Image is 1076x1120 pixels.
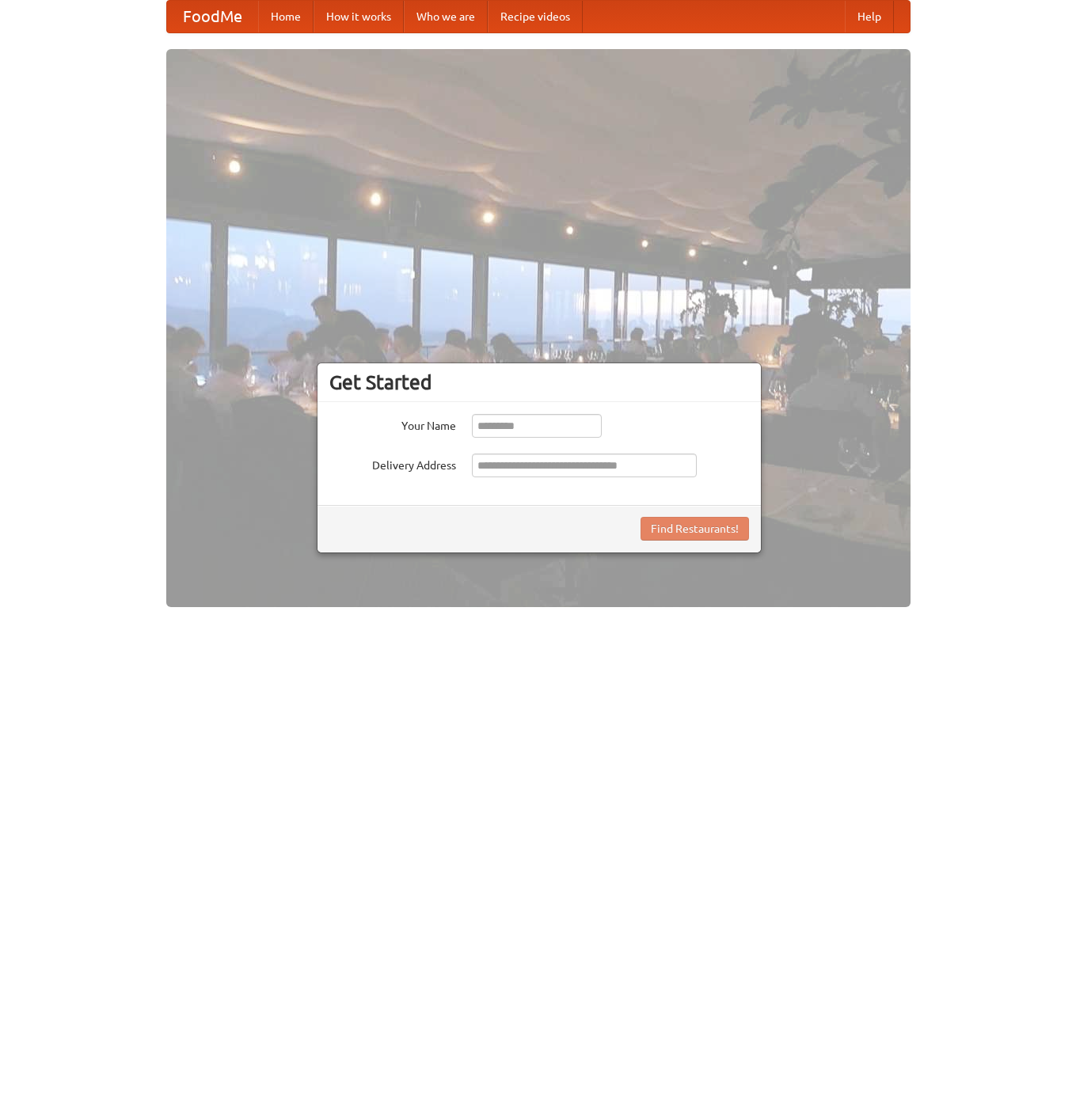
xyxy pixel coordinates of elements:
[329,414,456,434] label: Your Name
[641,517,749,541] button: Find Restaurants!
[404,1,488,32] a: Who we are
[258,1,314,32] a: Home
[845,1,894,32] a: Help
[314,1,404,32] a: How it works
[167,1,258,32] a: FoodMe
[488,1,583,32] a: Recipe videos
[329,370,749,394] h3: Get Started
[329,454,456,473] label: Delivery Address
